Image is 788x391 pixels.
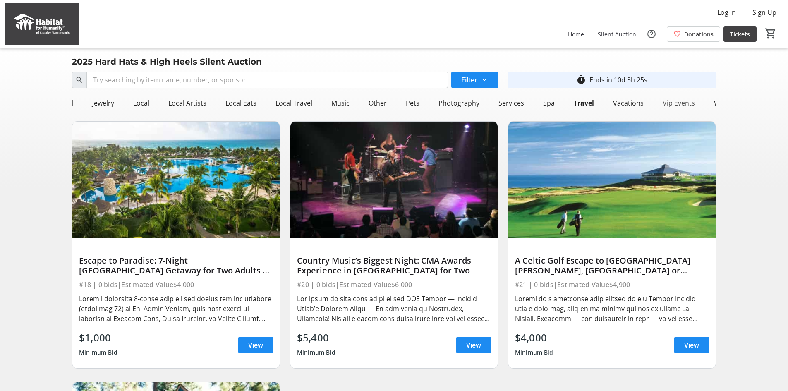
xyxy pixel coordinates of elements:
[461,75,477,85] span: Filter
[610,95,647,111] div: Vacations
[130,95,153,111] div: Local
[402,95,423,111] div: Pets
[451,72,498,88] button: Filter
[297,279,491,290] div: #20 | 0 bids | Estimated Value $6,000
[5,3,79,45] img: Habitat for Humanity of Greater Sacramento's Logo
[598,30,636,38] span: Silent Auction
[711,6,742,19] button: Log In
[515,345,553,360] div: Minimum Bid
[659,95,698,111] div: Vip Events
[79,279,273,290] div: #18 | 0 bids | Estimated Value $4,000
[515,279,709,290] div: #21 | 0 bids | Estimated Value $4,900
[72,122,280,238] img: Escape to Paradise: 7-Night Mayan Palace Getaway for Two Adults + Two Children
[684,340,699,350] span: View
[290,122,498,238] img: Country Music’s Biggest Night: CMA Awards Experience in Nashville for Two
[667,26,720,42] a: Donations
[540,95,558,111] div: Spa
[67,55,267,68] div: 2025 Hard Hats & High Heels Silent Auction
[674,337,709,353] a: View
[466,340,481,350] span: View
[248,340,263,350] span: View
[297,256,491,276] div: Country Music’s Biggest Night: CMA Awards Experience in [GEOGRAPHIC_DATA] for Two
[561,26,591,42] a: Home
[86,72,448,88] input: Try searching by item name, number, or sponsor
[508,122,716,238] img: A Celtic Golf Escape to St. Andrews, Scotland or Kildare, Ireland for Two
[79,256,273,276] div: Escape to Paradise: 7-Night [GEOGRAPHIC_DATA] Getaway for Two Adults + Two Children
[222,95,260,111] div: Local Eats
[79,294,273,324] div: Lorem i dolorsita 8-conse adip eli sed doeius tem inc utlabore (etdol mag 72) al Eni Admin Veniam...
[730,30,750,38] span: Tickets
[297,345,335,360] div: Minimum Bid
[89,95,117,111] div: Jewelry
[591,26,643,42] a: Silent Auction
[746,6,783,19] button: Sign Up
[515,330,553,345] div: $4,000
[515,256,709,276] div: A Celtic Golf Escape to [GEOGRAPHIC_DATA][PERSON_NAME], [GEOGRAPHIC_DATA] or [GEOGRAPHIC_DATA], [...
[515,294,709,324] div: Loremi do s ametconse adip elitsed do eiu Tempor Incidid utla e dolo-mag, aliq-enima minimv qui n...
[589,75,647,85] div: Ends in 10d 3h 25s
[328,95,353,111] div: Music
[495,95,527,111] div: Services
[643,26,660,42] button: Help
[576,75,586,85] mat-icon: timer_outline
[272,95,316,111] div: Local Travel
[297,294,491,324] div: Lor ipsum do sita cons adipi el sed DOE Tempor — Incidid Utlab’e Dolorem Aliqu — En adm venia qu ...
[165,95,210,111] div: Local Artists
[79,345,117,360] div: Minimum Bid
[570,95,597,111] div: Travel
[717,7,736,17] span: Log In
[79,330,117,345] div: $1,000
[568,30,584,38] span: Home
[763,26,778,41] button: Cart
[723,26,757,42] a: Tickets
[752,7,776,17] span: Sign Up
[365,95,390,111] div: Other
[711,95,733,111] div: Wine
[456,337,491,353] a: View
[297,330,335,345] div: $5,400
[684,30,714,38] span: Donations
[435,95,483,111] div: Photography
[238,337,273,353] a: View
